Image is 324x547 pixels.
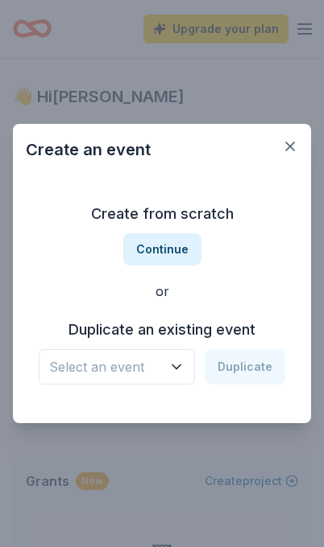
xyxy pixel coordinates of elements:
button: Select an event [39,349,195,385]
div: or [26,282,298,301]
div: Create an event [26,137,151,162]
span: Select an event [49,356,162,377]
h3: Duplicate an existing event [39,317,285,343]
button: Continue [123,233,201,265]
h3: Create from scratch [26,201,298,227]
